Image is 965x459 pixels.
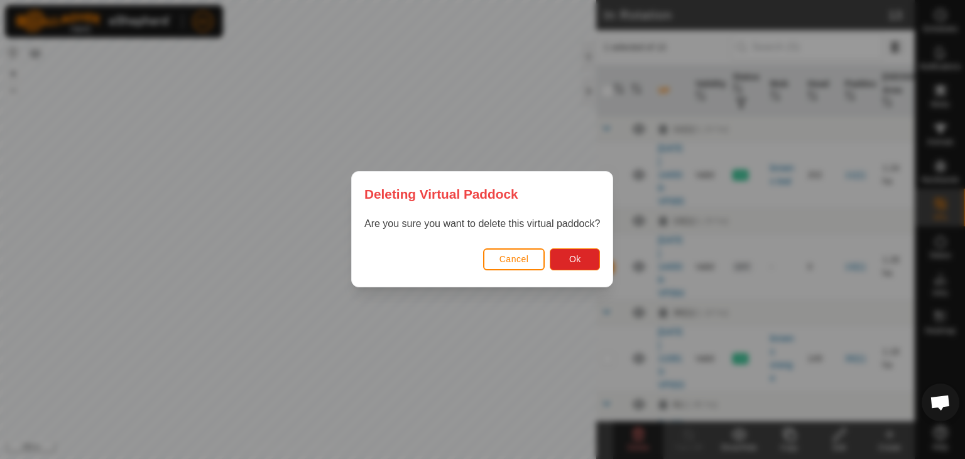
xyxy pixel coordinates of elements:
[364,184,518,204] span: Deleting Virtual Paddock
[499,255,529,265] span: Cancel
[922,384,959,421] div: Open chat
[364,217,600,232] p: Are you sure you want to delete this virtual paddock?
[550,248,601,270] button: Ok
[483,248,545,270] button: Cancel
[569,255,581,265] span: Ok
